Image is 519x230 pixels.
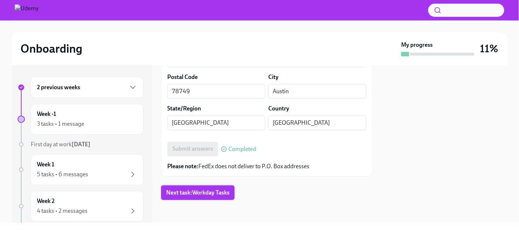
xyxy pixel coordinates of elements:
span: Next task : Workday Tasks [166,189,229,196]
img: Udemy [15,4,38,16]
h6: Week -1 [37,110,56,118]
label: Country [268,105,289,113]
button: Next task:Workday Tasks [161,185,235,200]
span: First day at work [31,141,90,148]
label: State/Region [167,105,201,113]
h6: Week 1 [37,161,54,169]
strong: Please note: [167,163,198,170]
a: First day at work[DATE] [18,140,143,148]
div: 3 tasks • 1 message [37,120,84,128]
strong: [DATE] [72,141,90,148]
a: Week 15 tasks • 6 messages [18,154,143,185]
h6: Week 2 [37,197,55,205]
h6: 2 previous weeks [37,83,80,91]
div: 4 tasks • 2 messages [37,207,87,215]
label: City [268,73,279,81]
h2: Onboarding [20,41,82,56]
div: 2 previous weeks [31,77,143,98]
a: Week -13 tasks • 1 message [18,104,143,135]
span: Completed [228,146,256,152]
a: Week 24 tasks • 2 messages [18,191,143,222]
p: FedEx does not deliver to P.O. Box addresses [167,162,366,170]
strong: My progress [401,41,433,49]
div: 5 tasks • 6 messages [37,170,88,178]
h3: 11% [480,42,499,55]
label: Postal Code [167,73,198,81]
